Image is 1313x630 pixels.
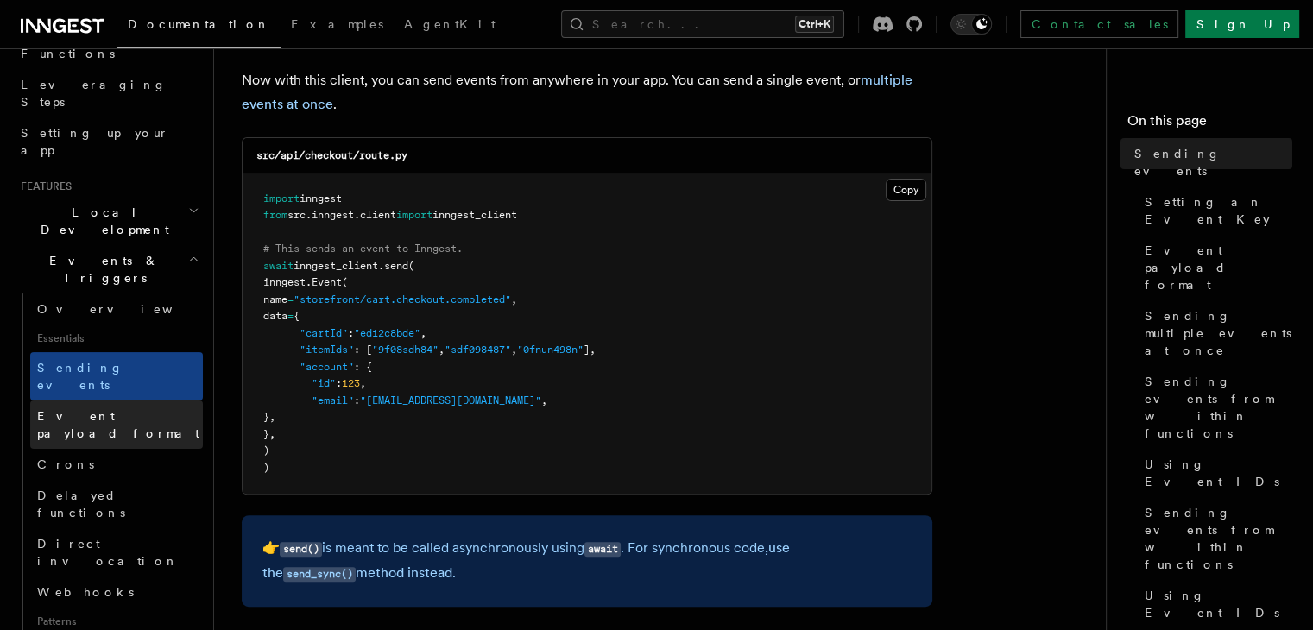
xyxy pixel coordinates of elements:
[21,126,169,157] span: Setting up your app
[439,343,445,356] span: ,
[37,457,94,471] span: Crons
[263,428,275,440] span: },
[432,209,517,221] span: inngest_client
[262,536,912,586] p: 👉 is meant to be called asynchronously using . For synchronous code, .
[287,209,306,221] span: src
[354,394,360,406] span: :
[30,352,203,400] a: Sending events
[360,209,396,221] span: client
[14,252,188,287] span: Events & Triggers
[408,260,414,272] span: (
[1134,145,1292,180] span: Sending events
[420,327,426,339] span: ,
[263,276,312,288] span: inngest.
[30,293,203,324] a: Overview
[1138,449,1292,497] a: Using Event IDs
[14,245,203,293] button: Events & Triggers
[14,117,203,166] a: Setting up your app
[1185,10,1299,38] a: Sign Up
[37,302,215,316] span: Overview
[37,537,179,568] span: Direct invocation
[312,209,354,221] span: inngest
[283,567,356,582] code: send_sync()
[378,260,384,272] span: .
[1020,10,1178,38] a: Contact sales
[14,69,203,117] a: Leveraging Steps
[404,17,496,31] span: AgentKit
[287,310,294,322] span: =
[1138,300,1292,366] a: Sending multiple events at once
[306,209,312,221] span: .
[354,343,372,356] span: : [
[263,444,269,457] span: )
[280,542,322,557] code: send()
[1138,186,1292,235] a: Setting an Event Key
[30,480,203,528] a: Delayed functions
[242,68,932,117] p: Now with this client, you can send events from anywhere in your app. You can send a single event,...
[384,260,408,272] span: send
[263,192,300,205] span: import
[1145,373,1292,442] span: Sending events from within functions
[263,411,275,423] span: },
[1127,110,1292,138] h4: On this page
[294,260,378,272] span: inngest_client
[300,192,342,205] span: inngest
[263,243,463,255] span: # This sends an event to Inngest.
[336,377,342,389] span: :
[37,361,123,392] span: Sending events
[396,209,432,221] span: import
[1145,242,1292,293] span: Event payload format
[1145,587,1292,621] span: Using Event IDs
[372,343,439,356] span: "9f08sdh84"
[348,327,354,339] span: :
[128,17,270,31] span: Documentation
[256,149,407,161] code: src/api/checkout/route.py
[291,17,383,31] span: Examples
[37,409,199,440] span: Event payload format
[1138,580,1292,628] a: Using Event IDs
[1138,235,1292,300] a: Event payload format
[263,260,294,272] span: await
[795,16,834,33] kbd: Ctrl+K
[342,276,348,288] span: (
[263,310,287,322] span: data
[14,204,188,238] span: Local Development
[354,209,360,221] span: .
[360,377,366,389] span: ,
[263,462,269,474] span: )
[37,488,125,520] span: Delayed functions
[1145,504,1292,573] span: Sending events from within functions
[117,5,281,48] a: Documentation
[294,310,300,322] span: {
[1145,456,1292,490] span: Using Event IDs
[242,72,912,112] a: multiple events at once
[1145,307,1292,359] span: Sending multiple events at once
[1138,497,1292,580] a: Sending events from within functions
[886,179,926,201] button: Copy
[584,343,596,356] span: ],
[263,293,287,306] span: name
[263,209,287,221] span: from
[21,78,167,109] span: Leveraging Steps
[312,394,354,406] span: "email"
[312,276,342,288] span: Event
[342,377,360,389] span: 123
[394,5,506,47] a: AgentKit
[14,180,72,193] span: Features
[1138,366,1292,449] a: Sending events from within functions
[354,327,420,339] span: "ed12c8bde"
[294,293,511,306] span: "storefront/cart.checkout.completed"
[300,327,348,339] span: "cartId"
[1145,193,1292,228] span: Setting an Event Key
[300,361,354,373] span: "account"
[561,10,844,38] button: Search...Ctrl+K
[30,528,203,576] a: Direct invocation
[511,343,517,356] span: ,
[950,14,992,35] button: Toggle dark mode
[30,576,203,608] a: Webhooks
[511,293,517,306] span: ,
[445,343,511,356] span: "sdf098487"
[360,394,541,406] span: "[EMAIL_ADDRESS][DOMAIN_NAME]"
[281,5,394,47] a: Examples
[37,585,134,599] span: Webhooks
